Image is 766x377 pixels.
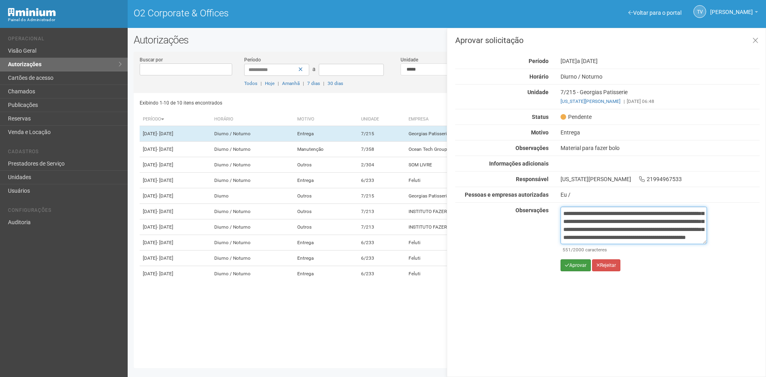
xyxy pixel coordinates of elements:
td: Entrega [294,251,358,266]
td: [DATE] [140,188,211,204]
span: a [DATE] [577,58,598,64]
div: Exibindo 1-10 de 10 itens encontrados [140,97,447,109]
td: Entrega [294,266,358,282]
th: Empresa [405,113,563,126]
td: Feluti [405,235,563,251]
span: - [DATE] [157,224,173,230]
span: - [DATE] [157,209,173,214]
td: 7/213 [358,219,405,235]
td: INSTITUTO FAZER O BEM, FAZ BEM [405,204,563,219]
td: 6/233 [358,251,405,266]
div: Eu / [561,191,760,198]
strong: Responsável [516,176,549,182]
td: SOM LIVRE [405,157,563,173]
span: - [DATE] [157,131,173,136]
td: Outros [294,157,358,173]
td: 7/215 [358,188,405,204]
span: - [DATE] [157,240,173,245]
a: 30 dias [328,81,343,86]
div: [US_STATE][PERSON_NAME] 21994967533 [555,176,766,183]
strong: Status [532,114,549,120]
span: 551 [563,247,571,253]
strong: Horário [529,73,549,80]
td: Diurno / Noturno [211,219,294,235]
td: [DATE] [140,235,211,251]
strong: Observações [515,145,549,151]
div: [DATE] [555,57,766,65]
div: /2000 caracteres [563,246,705,253]
td: Entrega [294,173,358,188]
h1: O2 Corporate & Offices [134,8,441,18]
span: - [DATE] [157,162,173,168]
a: Voltar para o portal [628,10,681,16]
td: 6/233 [358,235,405,251]
td: Diurno / Noturno [211,266,294,282]
td: Georgias Patisserie [405,126,563,142]
li: Operacional [8,36,122,44]
a: Todos [244,81,257,86]
td: Ocean Tech Group [405,142,563,157]
td: [DATE] [140,157,211,173]
span: - [DATE] [157,255,173,261]
td: [DATE] [140,266,211,282]
a: [PERSON_NAME] [710,10,758,16]
li: Configurações [8,207,122,216]
td: 6/233 [358,266,405,282]
td: Diurno / Noturno [211,173,294,188]
div: 7/215 - Georgias Patisserie [555,89,766,105]
a: Hoje [265,81,274,86]
div: Entrega [555,129,766,136]
span: a [312,66,316,72]
span: Thayane Vasconcelos Torres [710,1,753,15]
td: [DATE] [140,219,211,235]
td: Diurno / Noturno [211,157,294,173]
td: Diurno / Noturno [211,251,294,266]
td: Outros [294,204,358,219]
th: Unidade [358,113,405,126]
td: Diurno / Noturno [211,235,294,251]
td: [DATE] [140,126,211,142]
h2: Autorizações [134,34,760,46]
td: Georgias Patisserie [405,188,563,204]
td: Manutenção [294,142,358,157]
td: [DATE] [140,251,211,266]
button: Rejeitar [592,259,620,271]
div: Diurno / Noturno [555,73,766,80]
span: - [DATE] [157,146,173,152]
td: 6/233 [358,173,405,188]
td: 7/358 [358,142,405,157]
td: Feluti [405,266,563,282]
td: Entrega [294,126,358,142]
strong: Observações [515,207,549,213]
label: Unidade [401,56,418,63]
td: Diurno [211,188,294,204]
strong: Pessoas e empresas autorizadas [465,191,549,198]
div: Painel do Administrador [8,16,122,24]
td: Diurno / Noturno [211,142,294,157]
th: Horário [211,113,294,126]
button: Aprovar [561,259,591,271]
img: Minium [8,8,56,16]
td: 7/213 [358,204,405,219]
strong: Unidade [527,89,549,95]
div: Material para fazer bolo [555,144,766,152]
td: 2/304 [358,157,405,173]
td: [DATE] [140,142,211,157]
td: [DATE] [140,173,211,188]
th: Período [140,113,211,126]
td: Diurno / Noturno [211,126,294,142]
a: Fechar [747,32,764,49]
span: | [278,81,279,86]
span: | [261,81,262,86]
td: INSTITUTO FAZER O BEM, FAZ BEM [405,219,563,235]
td: Feluti [405,251,563,266]
td: Feluti [405,173,563,188]
span: - [DATE] [157,193,173,199]
a: 7 dias [307,81,320,86]
span: | [303,81,304,86]
td: Outros [294,219,358,235]
h3: Aprovar solicitação [455,36,760,44]
th: Motivo [294,113,358,126]
li: Cadastros [8,149,122,157]
strong: Período [529,58,549,64]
